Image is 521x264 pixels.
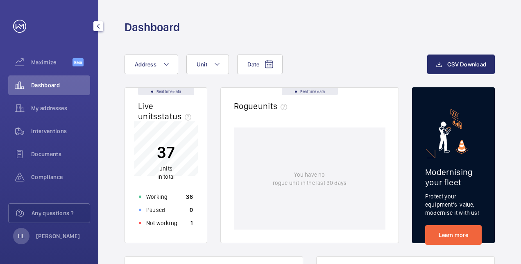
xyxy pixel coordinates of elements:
[125,20,180,35] h1: Dashboard
[72,58,84,66] span: Beta
[190,206,193,214] p: 0
[159,165,172,172] span: units
[439,109,469,154] img: marketing-card.svg
[197,61,207,68] span: Unit
[125,55,178,74] button: Address
[31,127,90,135] span: Interventions
[146,206,165,214] p: Paused
[186,193,193,201] p: 36
[138,101,195,121] h2: Live units
[157,164,175,181] p: in total
[258,101,291,111] span: units
[32,209,90,217] span: Any questions ?
[18,232,25,240] p: HL
[146,219,177,227] p: Not working
[31,104,90,112] span: My addresses
[427,55,495,74] button: CSV Download
[31,81,90,89] span: Dashboard
[190,219,193,227] p: 1
[158,111,195,121] span: status
[425,225,482,245] a: Learn more
[247,61,259,68] span: Date
[31,173,90,181] span: Compliance
[31,58,72,66] span: Maximize
[273,171,347,187] p: You have no rogue unit in the last 30 days
[237,55,283,74] button: Date
[146,193,168,201] p: Working
[135,61,156,68] span: Address
[425,167,482,187] h2: Modernising your fleet
[157,142,175,162] p: 37
[31,150,90,158] span: Documents
[138,88,194,95] div: Real time data
[425,192,482,217] p: Protect your equipment's value, modernise it with us!
[234,101,290,111] h2: Rogue
[186,55,229,74] button: Unit
[447,61,486,68] span: CSV Download
[282,88,338,95] div: Real time data
[36,232,80,240] p: [PERSON_NAME]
